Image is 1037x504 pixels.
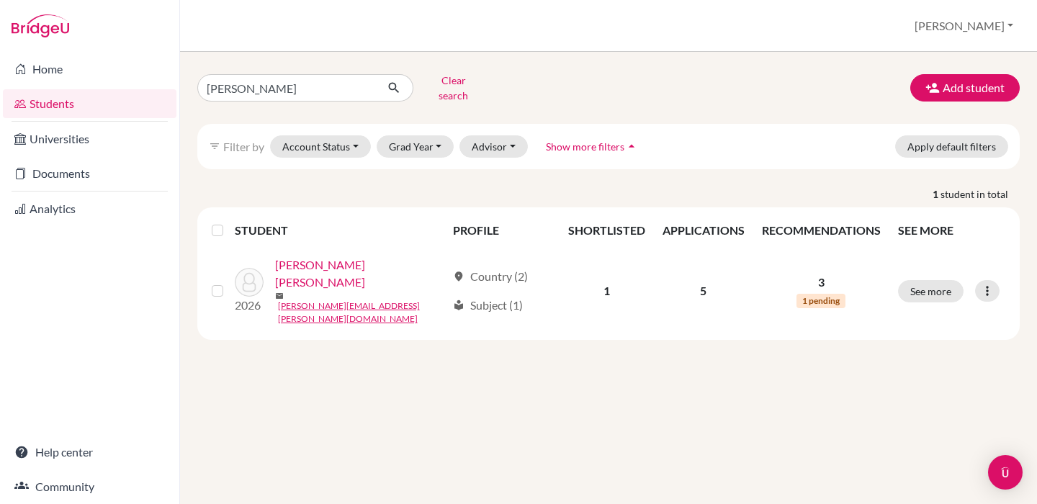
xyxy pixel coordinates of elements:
td: 5 [654,248,753,334]
button: Grad Year [377,135,454,158]
th: STUDENT [235,213,444,248]
span: local_library [453,300,464,311]
button: Show more filtersarrow_drop_up [534,135,651,158]
span: Filter by [223,140,264,153]
span: student in total [941,186,1020,202]
a: Home [3,55,176,84]
img: Bridge-U [12,14,69,37]
a: Analytics [3,194,176,223]
a: Universities [3,125,176,153]
span: 1 pending [796,294,845,308]
div: Subject (1) [453,297,523,314]
td: 1 [560,248,654,334]
button: See more [898,280,964,302]
a: [PERSON_NAME][EMAIL_ADDRESS][PERSON_NAME][DOMAIN_NAME] [278,300,446,325]
p: 3 [762,274,881,291]
i: arrow_drop_up [624,139,639,153]
i: filter_list [209,140,220,152]
span: location_on [453,271,464,282]
button: Clear search [413,69,493,107]
button: Add student [910,74,1020,102]
p: 2026 [235,297,264,314]
th: APPLICATIONS [654,213,753,248]
div: Open Intercom Messenger [988,455,1023,490]
th: PROFILE [444,213,560,248]
strong: 1 [933,186,941,202]
div: Country (2) [453,268,528,285]
button: [PERSON_NAME] [908,12,1020,40]
img: Velasco Valdez, Mauricio [235,268,264,297]
span: Show more filters [546,140,624,153]
a: Community [3,472,176,501]
button: Account Status [270,135,371,158]
button: Advisor [459,135,528,158]
a: [PERSON_NAME] [PERSON_NAME] [275,256,446,291]
span: mail [275,292,284,300]
a: Documents [3,159,176,188]
input: Find student by name... [197,74,376,102]
a: Help center [3,438,176,467]
a: Students [3,89,176,118]
th: SEE MORE [889,213,1014,248]
button: Apply default filters [895,135,1008,158]
th: RECOMMENDATIONS [753,213,889,248]
th: SHORTLISTED [560,213,654,248]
